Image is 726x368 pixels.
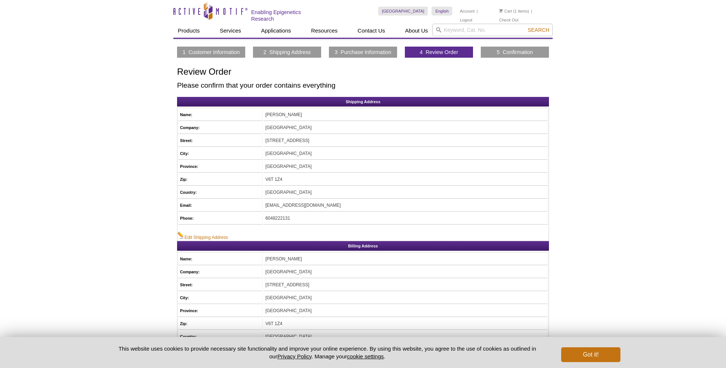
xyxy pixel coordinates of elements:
[263,331,548,343] td: [GEOGRAPHIC_DATA]
[183,49,240,55] a: 1 Customer Information
[180,150,260,157] h5: City:
[460,17,472,23] a: Logout
[378,7,428,16] a: [GEOGRAPHIC_DATA]
[277,353,312,359] a: Privacy Policy
[401,24,433,38] a: About Us
[180,294,260,301] h5: City:
[180,163,260,170] h5: Province:
[263,292,548,304] td: [GEOGRAPHIC_DATA]
[531,7,532,16] li: |
[177,97,549,107] h2: Shipping Address
[180,256,260,262] h5: Name:
[180,189,260,196] h5: Country:
[561,347,620,362] button: Got it!
[263,253,548,265] td: [PERSON_NAME]
[180,137,260,144] h5: Street:
[477,7,478,16] li: |
[180,176,260,183] h5: Zip:
[180,307,260,314] h5: Province:
[263,148,548,160] td: [GEOGRAPHIC_DATA]
[499,9,512,14] a: Cart
[263,212,548,224] td: 6048222131
[263,161,548,173] td: [GEOGRAPHIC_DATA]
[263,109,548,121] td: [PERSON_NAME]
[499,17,519,23] a: Check Out
[180,333,260,340] h5: Country:
[180,269,260,275] h5: Company:
[177,82,549,89] h2: Please confirm that your order contains everything
[177,241,549,251] h2: Billing Address
[263,173,548,186] td: V6T 1Z4
[263,135,548,147] td: [STREET_ADDRESS]
[180,124,260,131] h5: Company:
[180,320,260,327] h5: Zip:
[173,24,204,38] a: Products
[497,49,533,55] a: 5 Confirmation
[353,24,389,38] a: Contact Us
[432,24,553,36] input: Keyword, Cat. No.
[499,7,529,16] li: (1 items)
[180,215,260,222] h5: Phone:
[432,7,452,16] a: English
[263,49,311,55] a: 2 Shipping Address
[263,186,548,199] td: [GEOGRAPHIC_DATA]
[263,266,548,278] td: [GEOGRAPHIC_DATA]
[251,9,324,22] h2: Enabling Epigenetics Research
[257,24,296,38] a: Applications
[106,345,549,360] p: This website uses cookies to provide necessary site functionality and improve your online experie...
[180,111,260,118] h5: Name:
[526,27,552,33] button: Search
[347,353,384,359] button: cookie settings
[460,9,474,14] a: Account
[180,281,260,288] h5: Street:
[215,24,246,38] a: Services
[177,232,228,241] a: Edit Shipping Address
[177,232,184,239] img: Edit
[263,305,548,317] td: [GEOGRAPHIC_DATA]
[177,67,549,78] h1: Review Order
[335,49,392,55] a: 3 Purchase Information
[307,24,342,38] a: Resources
[180,202,260,209] h5: Email:
[528,27,549,33] span: Search
[499,9,503,13] img: Your Cart
[263,199,548,212] td: [EMAIL_ADDRESS][DOMAIN_NAME]
[263,279,548,291] td: [STREET_ADDRESS]
[263,122,548,134] td: [GEOGRAPHIC_DATA]
[263,318,548,330] td: V6T 1Z4
[420,49,458,55] a: 4 Review Order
